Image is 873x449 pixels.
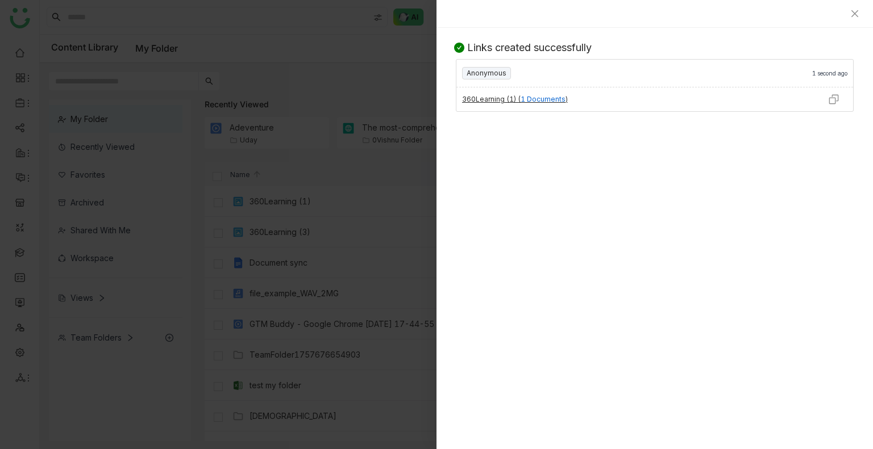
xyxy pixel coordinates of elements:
[828,94,839,105] img: copy.svg
[850,9,859,18] button: Close
[462,95,568,103] div: 360Learning (1) ( )
[454,41,592,53] div: Links created successfully
[521,95,566,103] span: 1 Documents
[462,67,511,79] nz-tag: Anonymous
[732,69,847,78] div: 1 second ago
